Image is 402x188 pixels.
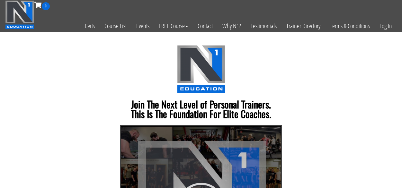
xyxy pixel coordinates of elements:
span: 0 [42,2,50,10]
a: Certs [80,10,100,42]
a: Events [131,10,154,42]
a: Log In [375,10,397,42]
a: Terms & Conditions [325,10,375,42]
a: Testimonials [246,10,281,42]
a: FREE Course [154,10,193,42]
a: Trainer Directory [281,10,325,42]
a: Course List [100,10,131,42]
a: 0 [34,1,50,9]
img: n1-education [5,0,34,29]
h2: Join The Next Level of Personal Trainers. This Is The Foundation For Elite Coaches. [21,99,381,119]
a: Why N1? [218,10,246,42]
a: Contact [193,10,218,42]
